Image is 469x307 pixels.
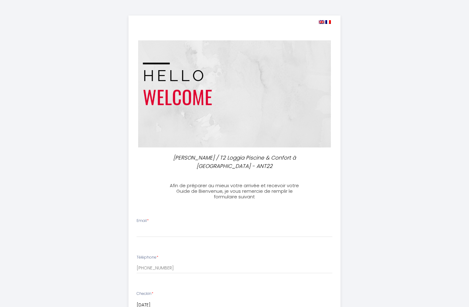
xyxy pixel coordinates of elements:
img: fr.png [325,20,331,24]
p: [PERSON_NAME] / T2 Loggia Piscine & Confort à [GEOGRAPHIC_DATA] - ANT22 [168,154,301,170]
label: Email [137,218,149,224]
h3: Afin de préparer au mieux votre arrivée et recevoir votre Guide de Bienvenue, je vous remercie de... [165,183,304,200]
img: en.png [319,20,324,24]
label: Téléphone [137,255,158,260]
label: Checkin [137,291,153,297]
